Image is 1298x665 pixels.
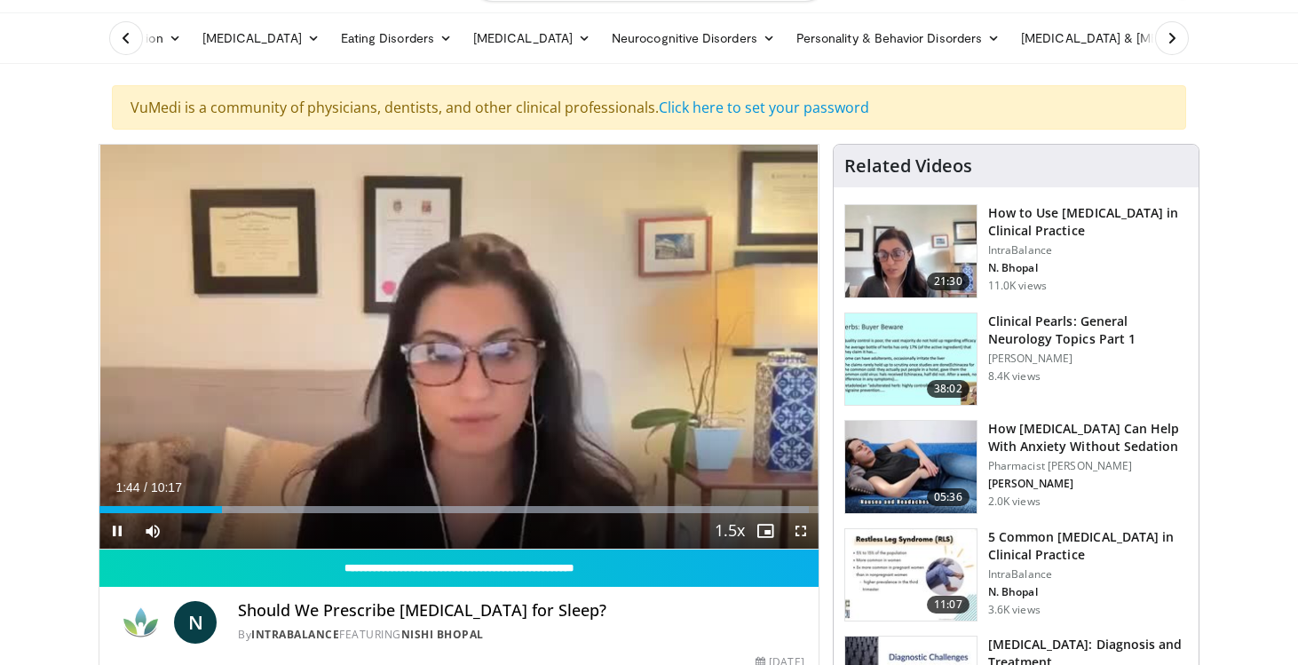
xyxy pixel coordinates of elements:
div: VuMedi is a community of physicians, dentists, and other clinical professionals. [112,85,1186,130]
p: 3.6K views [988,603,1041,617]
a: 38:02 Clinical Pearls: General Neurology Topics Part 1 [PERSON_NAME] 8.4K views [844,313,1188,407]
span: 11:07 [927,596,970,614]
button: Playback Rate [712,513,748,549]
img: 662646f3-24dc-48fd-91cb-7f13467e765c.150x105_q85_crop-smart_upscale.jpg [845,205,977,297]
a: Click here to set your password [659,98,869,117]
p: IntraBalance [988,567,1188,582]
a: Personality & Behavior Disorders [786,20,1010,56]
img: 7bfe4765-2bdb-4a7e-8d24-83e30517bd33.150x105_q85_crop-smart_upscale.jpg [845,421,977,513]
h4: Should We Prescribe [MEDICAL_DATA] for Sleep? [238,601,804,621]
h3: Clinical Pearls: General Neurology Topics Part 1 [988,313,1188,348]
button: Fullscreen [783,513,819,549]
a: 21:30 How to Use [MEDICAL_DATA] in Clinical Practice IntraBalance N. Bhopal 11.0K views [844,204,1188,298]
span: 38:02 [927,380,970,398]
div: By FEATURING [238,627,804,643]
p: 11.0K views [988,279,1047,293]
p: N. Bhopal [988,261,1188,275]
h4: Related Videos [844,155,972,177]
span: / [144,480,147,495]
span: 21:30 [927,273,970,290]
h3: 5 Common [MEDICAL_DATA] in Clinical Practice [988,528,1188,564]
p: Pharmacist [PERSON_NAME] [988,459,1188,473]
img: IntraBalance [114,601,167,644]
span: 10:17 [151,480,182,495]
p: 2.0K views [988,495,1041,509]
h3: How to Use [MEDICAL_DATA] in Clinical Practice [988,204,1188,240]
p: N. Bhopal [988,585,1188,599]
a: 05:36 How [MEDICAL_DATA] Can Help With Anxiety Without Sedation Pharmacist [PERSON_NAME] [PERSON_... [844,420,1188,514]
p: [PERSON_NAME] [988,477,1188,491]
p: 8.4K views [988,369,1041,384]
a: Neurocognitive Disorders [601,20,786,56]
p: IntraBalance [988,243,1188,257]
button: Enable picture-in-picture mode [748,513,783,549]
a: Eating Disorders [330,20,463,56]
a: [MEDICAL_DATA] [192,20,330,56]
a: 11:07 5 Common [MEDICAL_DATA] in Clinical Practice IntraBalance N. Bhopal 3.6K views [844,528,1188,622]
p: [PERSON_NAME] [988,352,1188,366]
a: IntraBalance [251,627,339,642]
img: e41a58fc-c8b3-4e06-accc-3dd0b2ae14cc.150x105_q85_crop-smart_upscale.jpg [845,529,977,621]
button: Pause [99,513,135,549]
div: Progress Bar [99,506,819,513]
span: 1:44 [115,480,139,495]
a: N [174,601,217,644]
a: [MEDICAL_DATA] & [MEDICAL_DATA] [1010,20,1264,56]
a: [MEDICAL_DATA] [463,20,601,56]
a: Nishi Bhopal [401,627,484,642]
img: 91ec4e47-6cc3-4d45-a77d-be3eb23d61cb.150x105_q85_crop-smart_upscale.jpg [845,313,977,406]
span: 05:36 [927,488,970,506]
video-js: Video Player [99,145,819,550]
button: Mute [135,513,170,549]
h3: How [MEDICAL_DATA] Can Help With Anxiety Without Sedation [988,420,1188,455]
